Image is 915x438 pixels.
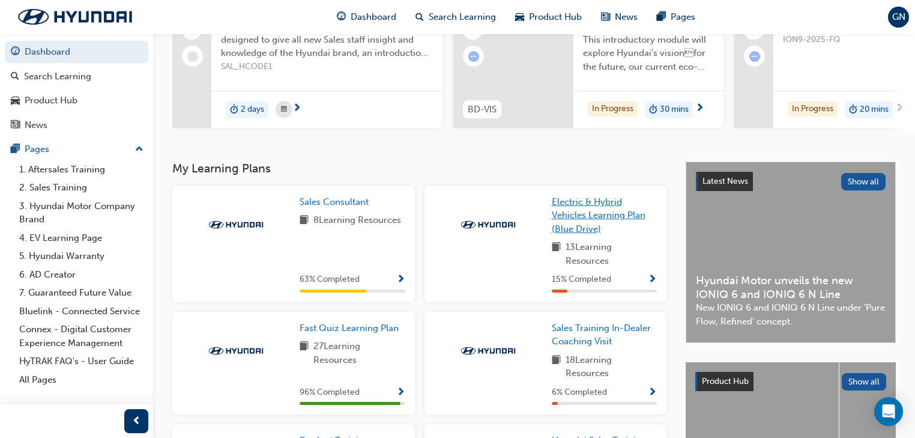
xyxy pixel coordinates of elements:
[895,103,904,114] span: next-icon
[552,386,607,400] span: 6 % Completed
[686,162,896,343] a: Latest NewsShow allHyundai Motor unveils the new IONIQ 6 and IONIQ 6 N LineNew IONIQ 6 and IONIQ ...
[396,272,405,287] button: Show Progress
[849,102,857,118] span: duration-icon
[552,321,657,348] a: Sales Training In-Dealer Coaching Visit
[749,51,760,62] span: learningRecordVerb_ATTEMPT-icon
[221,19,433,60] span: This important foundation course is specifically designed to give all new Sales staff insight and...
[300,196,369,207] span: Sales Consultant
[415,10,424,25] span: search-icon
[25,118,47,132] div: News
[230,102,238,118] span: duration-icon
[14,266,148,284] a: 6. AD Creator
[5,138,148,160] button: Pages
[648,388,657,398] span: Show Progress
[292,103,301,114] span: next-icon
[874,397,903,426] div: Open Intercom Messenger
[132,414,141,429] span: prev-icon
[552,196,645,234] span: Electric & Hybrid Vehicles Learning Plan (Blue Drive)
[696,274,886,301] span: Hyundai Motor unveils the new IONIQ 6 and IONIQ 6 N Line
[203,345,269,357] img: Trak
[221,60,433,74] span: SAL_HCODE1
[11,96,20,106] span: car-icon
[552,323,651,347] span: Sales Training In-Dealer Coaching Visit
[14,371,148,389] a: All Pages
[11,144,20,155] span: pages-icon
[24,70,91,84] div: Search Learning
[455,345,521,357] img: Trak
[14,197,148,229] a: 3. Hyundai Motor Company Brand
[671,10,695,24] span: Pages
[566,240,657,267] span: 13 Learning Resources
[529,10,582,24] span: Product Hub
[842,373,887,391] button: Show all
[552,195,657,236] a: Electric & Hybrid Vehicles Learning Plan (Blue Drive)
[14,229,148,248] a: 4. EV Learning Page
[702,176,748,186] span: Latest News
[695,372,886,391] a: Product HubShow all
[649,102,657,118] span: duration-icon
[5,38,148,138] button: DashboardSearch LearningProduct HubNews
[841,173,886,190] button: Show all
[468,103,497,117] span: BD-VIS
[300,339,309,367] span: book-icon
[648,385,657,400] button: Show Progress
[14,247,148,266] a: 5. Hyundai Warranty
[6,4,144,29] img: Trak
[552,273,611,287] span: 15 % Completed
[552,240,561,267] span: book-icon
[300,195,373,209] a: Sales Consultant
[468,51,479,62] span: learningRecordVerb_ATTEMPT-icon
[14,284,148,302] a: 7. Guaranteed Future Value
[860,103,889,117] span: 20 mins
[25,94,77,108] div: Product Hub
[506,5,591,29] a: car-iconProduct Hub
[406,5,506,29] a: search-iconSearch Learning
[601,10,610,25] span: news-icon
[14,302,148,321] a: Bluelink - Connected Service
[14,178,148,197] a: 2. Sales Training
[591,5,647,29] a: news-iconNews
[429,10,496,24] span: Search Learning
[695,103,704,114] span: next-icon
[5,114,148,136] a: News
[14,160,148,179] a: 1. Aftersales Training
[5,41,148,63] a: Dashboard
[566,353,657,380] span: 18 Learning Resources
[337,10,346,25] span: guage-icon
[696,172,886,191] a: Latest NewsShow all
[455,219,521,231] img: Trak
[660,103,689,117] span: 30 mins
[788,101,838,117] div: In Progress
[300,386,360,400] span: 96 % Completed
[11,71,19,82] span: search-icon
[14,352,148,371] a: HyTRAK FAQ's - User Guide
[648,272,657,287] button: Show Progress
[11,120,20,131] span: news-icon
[300,213,309,228] span: book-icon
[351,10,396,24] span: Dashboard
[515,10,524,25] span: car-icon
[187,51,198,62] span: learningRecordVerb_NONE-icon
[396,275,405,285] span: Show Progress
[241,103,264,117] span: 2 days
[615,10,638,24] span: News
[203,219,269,231] img: Trak
[11,47,20,58] span: guage-icon
[300,321,403,335] a: Fast Quiz Learning Plan
[647,5,705,29] a: pages-iconPages
[696,301,886,328] span: New IONIQ 6 and IONIQ 6 N Line under ‘Pure Flow, Refined’ concept.
[396,388,405,398] span: Show Progress
[25,142,49,156] div: Pages
[552,353,561,380] span: book-icon
[657,10,666,25] span: pages-icon
[172,162,666,175] h3: My Learning Plans
[313,213,401,228] span: 8 Learning Resources
[5,65,148,88] a: Search Learning
[313,339,405,367] span: 27 Learning Resources
[327,5,406,29] a: guage-iconDashboard
[281,102,287,117] span: calendar-icon
[300,273,360,287] span: 63 % Completed
[300,323,399,333] span: Fast Quiz Learning Plan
